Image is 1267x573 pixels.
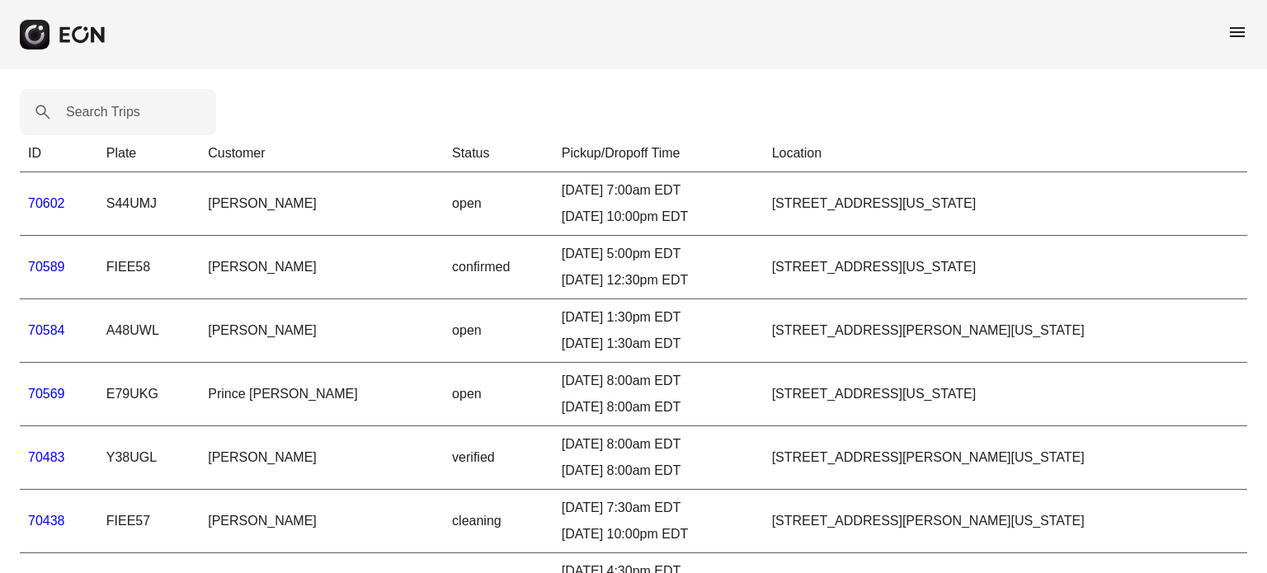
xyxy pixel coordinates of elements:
td: [STREET_ADDRESS][PERSON_NAME][US_STATE] [764,490,1247,553]
div: [DATE] 8:00am EDT [562,397,756,417]
td: Y38UGL [98,426,200,490]
label: Search Trips [66,102,140,122]
td: [PERSON_NAME] [200,299,444,363]
td: E79UKG [98,363,200,426]
td: confirmed [444,236,553,299]
a: 70589 [28,260,65,274]
div: [DATE] 8:00am EDT [562,461,756,481]
div: [DATE] 5:00pm EDT [562,244,756,264]
a: 70602 [28,196,65,210]
div: [DATE] 1:30pm EDT [562,308,756,327]
td: open [444,363,553,426]
td: [PERSON_NAME] [200,172,444,236]
div: [DATE] 8:00am EDT [562,371,756,391]
td: verified [444,426,553,490]
td: [STREET_ADDRESS][US_STATE] [764,236,1247,299]
td: cleaning [444,490,553,553]
div: [DATE] 7:00am EDT [562,181,756,200]
td: [STREET_ADDRESS][PERSON_NAME][US_STATE] [764,299,1247,363]
td: FIEE57 [98,490,200,553]
td: A48UWL [98,299,200,363]
td: [PERSON_NAME] [200,426,444,490]
th: Plate [98,135,200,172]
a: 70569 [28,387,65,401]
td: open [444,172,553,236]
th: Pickup/Dropoff Time [553,135,764,172]
a: 70438 [28,514,65,528]
td: [PERSON_NAME] [200,236,444,299]
div: [DATE] 8:00am EDT [562,434,756,454]
td: FIEE58 [98,236,200,299]
span: menu [1227,22,1247,42]
td: [PERSON_NAME] [200,490,444,553]
td: Prince [PERSON_NAME] [200,363,444,426]
div: [DATE] 10:00pm EDT [562,524,756,544]
td: S44UMJ [98,172,200,236]
div: [DATE] 7:30am EDT [562,498,756,518]
a: 70584 [28,323,65,337]
th: Customer [200,135,444,172]
td: [STREET_ADDRESS][US_STATE] [764,172,1247,236]
td: [STREET_ADDRESS][US_STATE] [764,363,1247,426]
th: Location [764,135,1247,172]
th: Status [444,135,553,172]
a: 70483 [28,450,65,464]
td: [STREET_ADDRESS][PERSON_NAME][US_STATE] [764,426,1247,490]
div: [DATE] 12:30pm EDT [562,270,756,290]
th: ID [20,135,98,172]
div: [DATE] 1:30am EDT [562,334,756,354]
td: open [444,299,553,363]
div: [DATE] 10:00pm EDT [562,207,756,227]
